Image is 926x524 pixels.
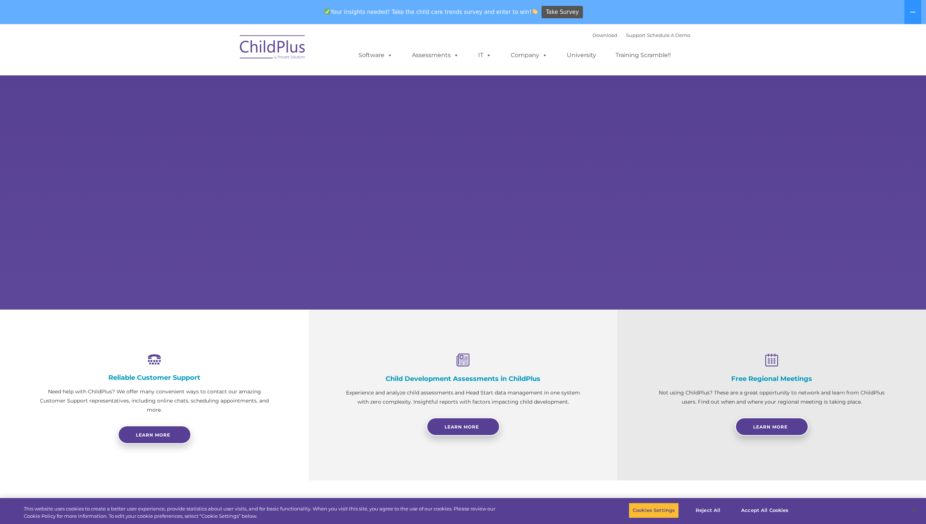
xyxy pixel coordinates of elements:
[503,48,555,63] a: Company
[654,388,889,407] p: Not using ChildPlus? These are a great opportunity to network and learn from ChildPlus users. Fin...
[626,32,646,38] a: Support
[654,375,889,383] h4: Free Regional Meetings
[136,432,170,438] span: Learn more
[445,424,479,430] span: Learn More
[345,375,581,383] h4: Child Development Assessments in ChildPlus
[546,6,579,19] span: Take Survey
[753,424,788,430] span: Learn More
[324,9,330,14] img: ✅
[37,387,272,415] p: Need help with ChildPlus? We offer many convenient ways to contact our amazing Customer Support r...
[737,503,792,518] button: Accept All Cookies
[592,32,617,38] a: Download
[471,48,499,63] a: IT
[405,48,466,63] a: Assessments
[321,5,541,19] span: Your insights needed! Take the child care trends survey and enter to win!
[647,32,690,38] a: Schedule A Demo
[559,48,603,63] a: University
[532,9,538,14] img: 👏
[24,505,509,520] div: This website uses cookies to create a better user experience, provide statistics about user visit...
[37,374,272,382] h4: Reliable Customer Support
[592,32,690,38] font: |
[629,503,679,518] button: Cookies Settings
[906,502,922,519] button: Close
[608,48,678,63] a: Training Scramble!!
[735,418,808,436] a: Learn More
[685,503,731,518] button: Reject All
[351,48,400,63] a: Software
[345,388,581,407] p: Experience and analyze child assessments and Head Start data management in one system with zero c...
[427,418,500,436] a: Learn More
[542,6,583,19] a: Take Survey
[236,30,309,67] img: ChildPlus by Procare Solutions
[118,426,191,444] a: Learn more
